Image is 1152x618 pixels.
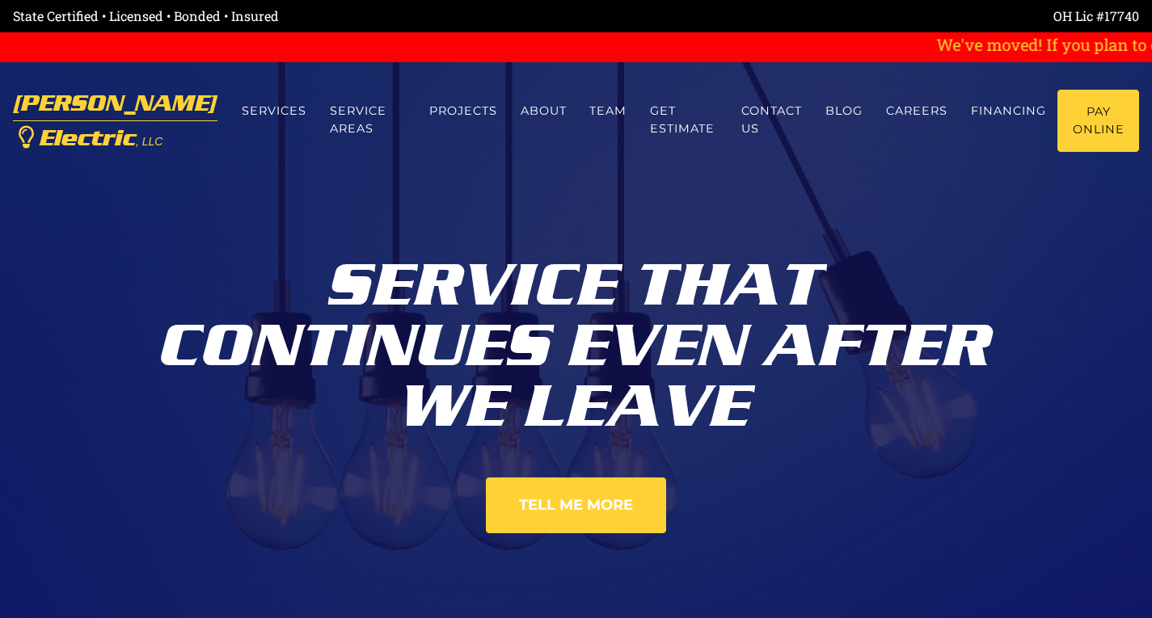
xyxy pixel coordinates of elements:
a: Services [230,90,319,132]
a: Blog [814,90,875,132]
a: Careers [875,90,960,132]
a: Tell Me More [486,477,666,533]
a: Get estimate [639,90,730,150]
a: Team [578,90,639,132]
a: Service Areas [319,90,418,150]
a: About [508,90,578,132]
a: Contact us [730,90,814,150]
a: Financing [959,90,1057,132]
a: Pay Online [1057,90,1139,152]
span: , LLC [136,135,162,148]
div: OH Lic #17740 [576,6,1140,26]
a: [PERSON_NAME] Electric, LLC [13,82,217,159]
div: Service That Continues Even After We Leave [128,242,1025,437]
div: State Certified • Licensed • Bonded • Insured [13,6,576,26]
a: Projects [417,90,508,132]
